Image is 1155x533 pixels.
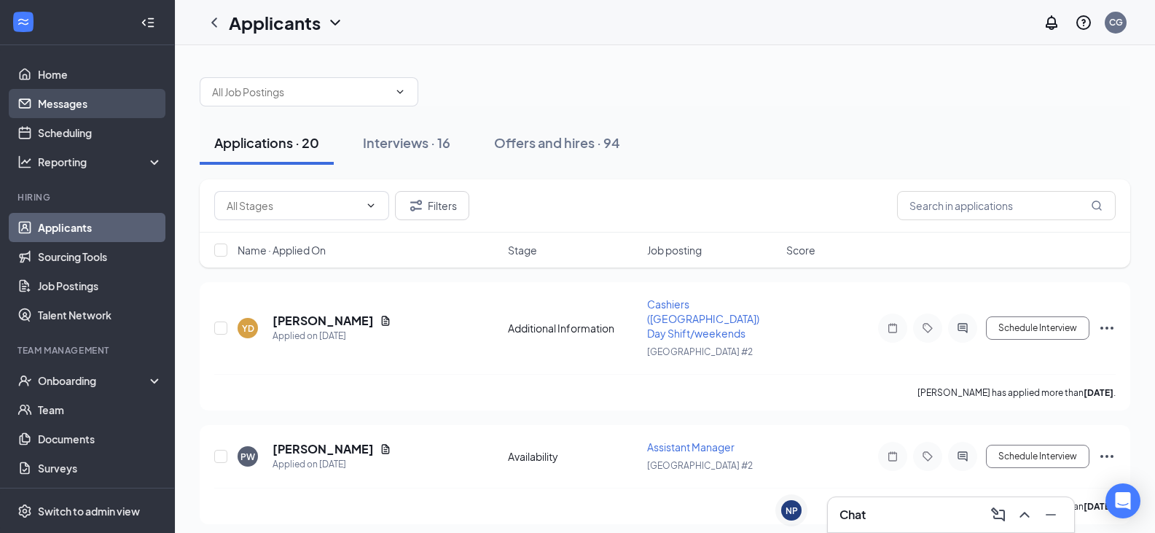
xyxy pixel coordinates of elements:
div: Applied on [DATE] [273,457,391,472]
div: Onboarding [38,373,150,388]
svg: Ellipses [1098,448,1116,465]
div: Hiring [17,191,160,203]
div: NP [786,505,798,517]
span: Stage [508,243,537,257]
input: All Job Postings [212,84,388,100]
svg: Note [884,451,901,462]
a: Applicants [38,213,163,242]
a: Sourcing Tools [38,242,163,271]
button: Minimize [1039,503,1062,526]
div: Availability [508,449,638,464]
button: Schedule Interview [986,316,1089,340]
span: Assistant Manager [647,440,735,454]
svg: Note [884,322,901,334]
svg: Tag [919,322,936,334]
input: All Stages [227,198,359,214]
button: Filter Filters [395,191,469,220]
span: [GEOGRAPHIC_DATA] #2 [647,346,753,357]
input: Search in applications [897,191,1116,220]
svg: ChevronLeft [205,14,223,31]
svg: ActiveChat [954,322,971,334]
svg: Document [380,443,391,455]
button: ComposeMessage [987,503,1010,526]
div: Interviews · 16 [363,133,450,152]
svg: Notifications [1043,14,1060,31]
svg: Analysis [17,155,32,169]
a: Home [38,60,163,89]
span: Cashiers ([GEOGRAPHIC_DATA]) Day Shift/weekends [647,297,759,340]
svg: Settings [17,504,32,518]
svg: UserCheck [17,373,32,388]
span: Job posting [647,243,702,257]
a: Surveys [38,454,163,483]
svg: ComposeMessage [990,506,1007,524]
span: Score [786,243,815,257]
svg: Tag [919,451,936,462]
div: YD [242,322,254,335]
svg: ChevronDown [365,200,377,211]
span: Name · Applied On [238,243,326,257]
b: [DATE] [1084,501,1113,512]
p: [PERSON_NAME] has applied more than . [917,386,1116,399]
svg: Ellipses [1098,319,1116,337]
h1: Applicants [229,10,321,35]
svg: ChevronUp [1016,506,1033,524]
a: Team [38,395,163,424]
div: Switch to admin view [38,504,140,518]
h5: [PERSON_NAME] [273,313,374,329]
a: Scheduling [38,118,163,147]
div: PW [240,451,255,463]
a: Job Postings [38,271,163,300]
div: Open Intercom Messenger [1105,483,1140,518]
h3: Chat [839,507,866,523]
div: Team Management [17,344,160,357]
div: Applied on [DATE] [273,329,391,343]
span: [GEOGRAPHIC_DATA] #2 [647,460,753,471]
button: Schedule Interview [986,445,1089,468]
a: Talent Network [38,300,163,330]
div: Applications · 20 [214,133,319,152]
svg: ChevronDown [394,86,406,98]
svg: Collapse [141,15,155,30]
div: Reporting [38,155,163,169]
svg: Minimize [1042,506,1060,524]
div: Additional Information [508,321,638,335]
svg: WorkstreamLogo [16,15,31,29]
svg: ChevronDown [326,14,344,31]
svg: MagnifyingGlass [1091,200,1103,211]
svg: Filter [407,197,425,214]
svg: ActiveChat [954,451,971,462]
a: Documents [38,424,163,454]
svg: QuestionInfo [1075,14,1092,31]
h5: [PERSON_NAME] [273,441,374,457]
button: ChevronUp [1013,503,1036,526]
div: Offers and hires · 94 [494,133,620,152]
div: CG [1109,16,1123,28]
svg: Document [380,315,391,327]
b: [DATE] [1084,387,1113,398]
a: Messages [38,89,163,118]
